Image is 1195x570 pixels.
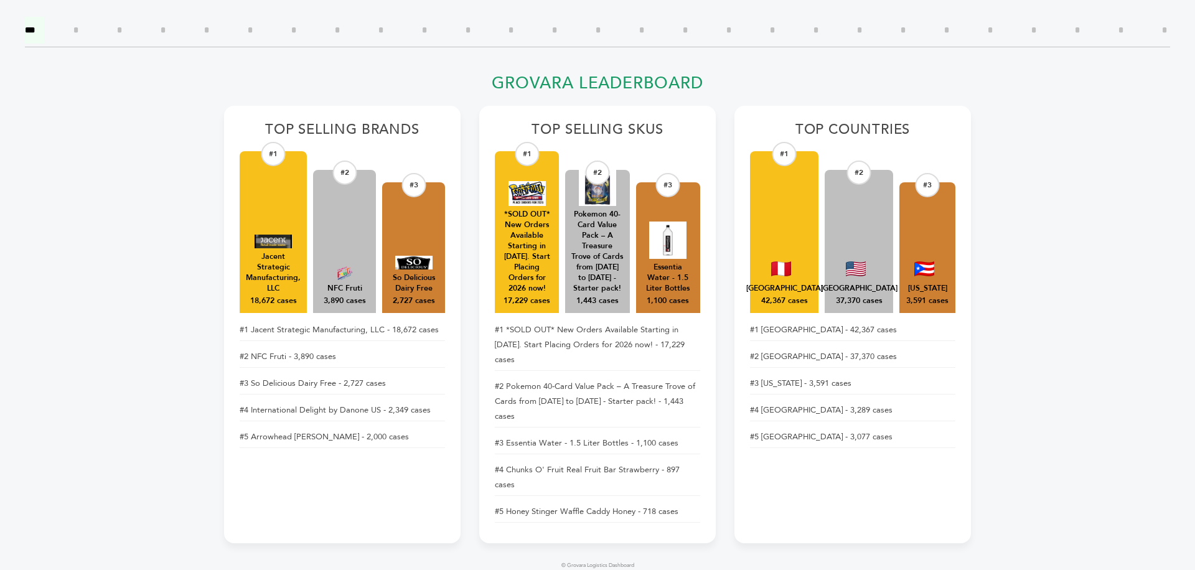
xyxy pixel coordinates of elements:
[495,319,700,371] li: #1 *SOLD OUT* New Orders Available Starting in [DATE]. Start Placing Orders for 2026 now! - 17,22...
[495,376,700,427] li: #2 Pokemon 40-Card Value Pack – A Treasure Trove of Cards from [DATE] to [DATE] - Starter pack! -...
[746,283,823,294] div: Peru
[255,235,292,248] img: Jacent Strategic Manufacturing, LLC
[246,251,301,294] div: Jacent Strategic Manufacturing, LLC
[240,319,445,341] li: #1 Jacent Strategic Manufacturing, LLC - 18,672 cases
[642,262,694,294] div: Essentia Water - 1.5 Liter Bottles
[649,222,687,259] img: Essentia Water - 1.5 Liter Bottles
[579,169,616,206] img: Pokemon 40-Card Value Pack – A Treasure Trove of Cards from 1996 to 2024 - Starter pack!
[508,181,546,206] img: *SOLD OUT* New Orders Available Starting in 2026. Start Placing Orders for 2026 now!
[908,283,947,294] div: Puerto Rico
[750,399,955,421] li: #4 [GEOGRAPHIC_DATA] - 3,289 cases
[576,296,619,307] div: 1,443 cases
[846,261,866,276] img: United States Flag
[495,432,700,454] li: #3 Essentia Water - 1.5 Liter Bottles - 1,100 cases
[495,459,700,496] li: #4 Chunks O' Fruit Real Fruit Bar Strawberry - 897 cases
[906,296,949,307] div: 3,591 cases
[504,296,550,307] div: 17,229 cases
[821,283,897,294] div: United States
[750,319,955,341] li: #1 [GEOGRAPHIC_DATA] - 42,367 cases
[750,373,955,395] li: #3 [US_STATE] - 3,591 cases
[571,209,623,294] div: Pokemon 40-Card Value Pack – A Treasure Trove of Cards from [DATE] to [DATE] - Starter pack!
[324,296,366,307] div: 3,890 cases
[495,121,700,145] h2: Top Selling SKUs
[847,161,871,185] div: #2
[515,142,539,166] div: #1
[750,346,955,368] li: #2 [GEOGRAPHIC_DATA] - 37,370 cases
[250,296,297,307] div: 18,672 cases
[916,173,940,197] div: #3
[224,73,971,100] h2: Grovara Leaderboard
[750,426,955,448] li: #5 [GEOGRAPHIC_DATA] - 3,077 cases
[585,161,609,185] div: #2
[326,266,363,280] img: NFC Fruti
[240,346,445,368] li: #2 NFC Fruti - 3,890 cases
[501,209,553,294] div: *SOLD OUT* New Orders Available Starting in [DATE]. Start Placing Orders for 2026 now!
[395,256,433,269] img: So Delicious Dairy Free
[240,426,445,448] li: #5 Arrowhead [PERSON_NAME] - 2,000 cases
[836,296,883,307] div: 37,370 cases
[647,296,689,307] div: 1,100 cases
[332,161,357,185] div: #2
[495,501,700,523] li: #5 Honey Stinger Waffle Caddy Honey - 718 cases
[914,261,934,276] img: Puerto Rico Flag
[761,296,808,307] div: 42,367 cases
[240,373,445,395] li: #3 So Delicious Dairy Free - 2,727 cases
[240,399,445,421] li: #4 International Delight by Danone US - 2,349 cases
[750,121,955,145] h2: Top Countries
[656,173,680,197] div: #3
[240,121,445,145] h2: Top Selling Brands
[771,261,791,276] img: Peru Flag
[261,142,286,166] div: #1
[401,173,426,197] div: #3
[772,142,797,166] div: #1
[327,283,362,294] div: NFC Fruti
[388,273,439,294] div: So Delicious Dairy Free
[224,562,971,569] footer: © Grovara Logistics Dashboard
[393,296,435,307] div: 2,727 cases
